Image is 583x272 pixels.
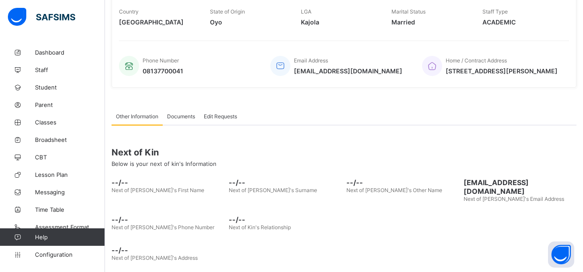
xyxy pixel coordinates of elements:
[204,113,237,120] span: Edit Requests
[35,224,105,231] span: Assessment Format
[112,187,204,193] span: Next of [PERSON_NAME]'s First Name
[464,178,576,196] span: [EMAIL_ADDRESS][DOMAIN_NAME]
[35,234,105,241] span: Help
[116,113,158,120] span: Other Information
[35,119,105,126] span: Classes
[464,196,564,202] span: Next of [PERSON_NAME]'s Email Address
[391,8,426,15] span: Marital Status
[482,8,508,15] span: Staff Type
[167,113,195,120] span: Documents
[35,189,105,196] span: Messaging
[294,67,402,75] span: [EMAIL_ADDRESS][DOMAIN_NAME]
[112,178,224,187] span: --/--
[112,246,576,255] span: --/--
[35,136,105,143] span: Broadsheet
[482,18,560,26] span: ACADEMIC
[35,171,105,178] span: Lesson Plan
[8,8,75,26] img: safsims
[346,187,442,193] span: Next of [PERSON_NAME]'s Other Name
[210,18,288,26] span: Oyo
[229,224,291,231] span: Next of Kin's Relationship
[143,67,183,75] span: 08137700041
[35,84,105,91] span: Student
[210,8,245,15] span: State of Origin
[35,251,105,258] span: Configuration
[35,101,105,108] span: Parent
[229,187,317,193] span: Next of [PERSON_NAME]'s Surname
[112,160,216,167] span: Below is your next of kin's Information
[229,178,342,187] span: --/--
[35,49,105,56] span: Dashboard
[301,8,311,15] span: LGA
[143,57,179,64] span: Phone Number
[346,178,459,187] span: --/--
[112,215,224,224] span: --/--
[119,8,139,15] span: Country
[119,18,197,26] span: [GEOGRAPHIC_DATA]
[391,18,469,26] span: Married
[112,224,214,231] span: Next of [PERSON_NAME]'s Phone Number
[294,57,328,64] span: Email Address
[446,57,507,64] span: Home / Contract Address
[446,67,558,75] span: [STREET_ADDRESS][PERSON_NAME]
[35,66,105,73] span: Staff
[229,215,342,224] span: --/--
[301,18,379,26] span: Kajola
[112,147,576,158] span: Next of Kin
[112,255,198,261] span: Next of [PERSON_NAME]'s Address
[35,154,105,161] span: CBT
[35,206,105,213] span: Time Table
[548,241,574,268] button: Open asap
